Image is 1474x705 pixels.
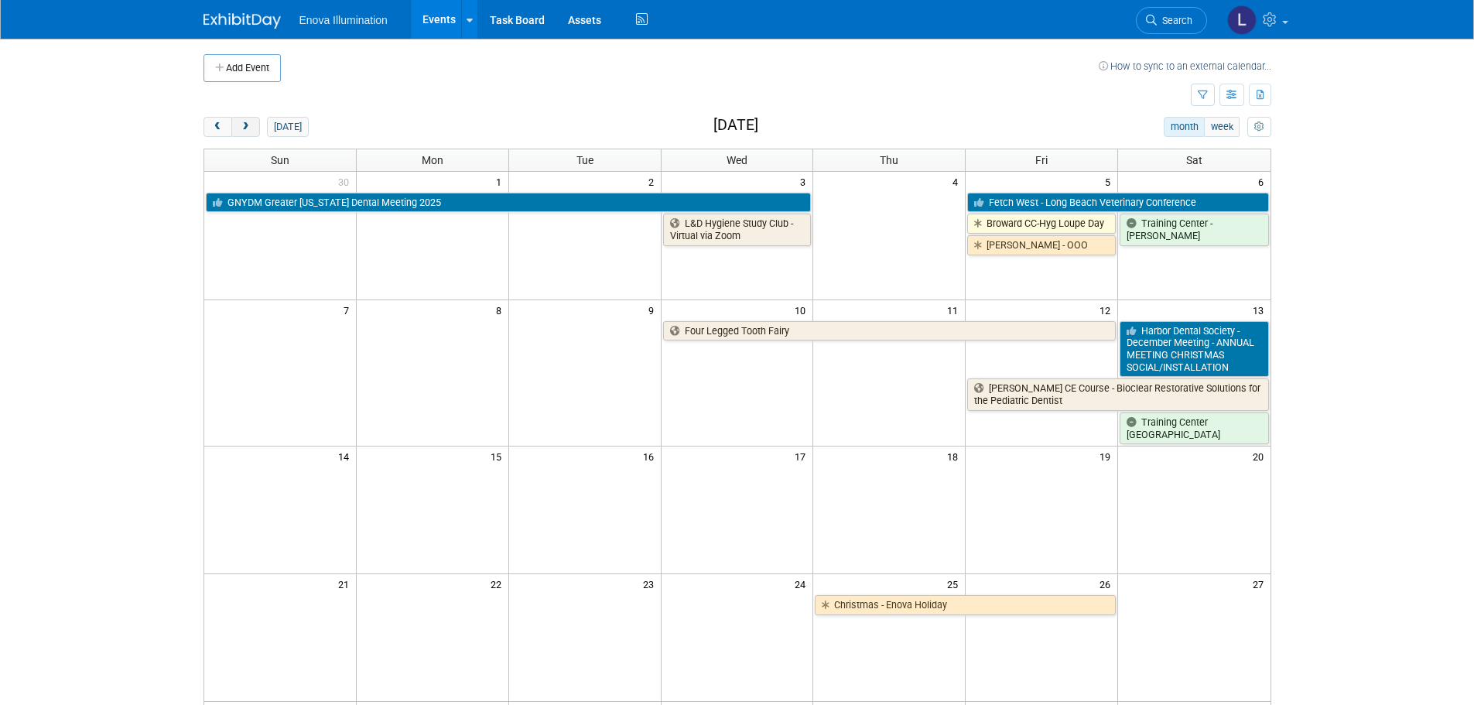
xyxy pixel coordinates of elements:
span: 30 [337,172,356,191]
span: 9 [647,300,661,320]
span: Sat [1186,154,1202,166]
button: month [1164,117,1205,137]
span: 1 [494,172,508,191]
button: Add Event [203,54,281,82]
span: 8 [494,300,508,320]
a: Training Center [GEOGRAPHIC_DATA] [1120,412,1268,444]
span: Search [1157,15,1192,26]
span: 18 [946,447,965,466]
button: week [1204,117,1240,137]
button: next [231,117,260,137]
a: Training Center - [PERSON_NAME] [1120,214,1268,245]
i: Personalize Calendar [1254,122,1264,132]
span: Mon [422,154,443,166]
img: Lucas Mlinarcik [1227,5,1257,35]
span: 21 [337,574,356,594]
span: 26 [1098,574,1117,594]
a: [PERSON_NAME] - OOO [967,235,1116,255]
span: 23 [641,574,661,594]
span: 20 [1251,447,1271,466]
a: Christmas - Enova Holiday [815,595,1116,615]
span: Wed [727,154,747,166]
span: 7 [342,300,356,320]
a: How to sync to an external calendar... [1099,60,1271,72]
span: 14 [337,447,356,466]
a: GNYDM Greater [US_STATE] Dental Meeting 2025 [206,193,812,213]
span: 6 [1257,172,1271,191]
a: L&D Hygiene Study Club - Virtual via Zoom [663,214,812,245]
span: 27 [1251,574,1271,594]
span: 19 [1098,447,1117,466]
span: 16 [641,447,661,466]
img: ExhibitDay [203,13,281,29]
span: 3 [799,172,812,191]
h2: [DATE] [713,117,758,134]
button: [DATE] [267,117,308,137]
span: 11 [946,300,965,320]
span: 12 [1098,300,1117,320]
span: Enova Illumination [299,14,388,26]
button: myCustomButton [1247,117,1271,137]
span: 17 [793,447,812,466]
span: 10 [793,300,812,320]
span: 4 [951,172,965,191]
a: Fetch West - Long Beach Veterinary Conference [967,193,1268,213]
span: 5 [1103,172,1117,191]
span: 13 [1251,300,1271,320]
span: 22 [489,574,508,594]
a: [PERSON_NAME] CE Course - Bioclear Restorative Solutions for the Pediatric Dentist [967,378,1268,410]
a: Four Legged Tooth Fairy [663,321,1117,341]
a: Broward CC-Hyg Loupe Day [967,214,1116,234]
span: Fri [1035,154,1048,166]
span: Thu [880,154,898,166]
span: 24 [793,574,812,594]
a: Search [1136,7,1207,34]
span: 15 [489,447,508,466]
button: prev [203,117,232,137]
a: Harbor Dental Society - December Meeting - ANNUAL MEETING CHRISTMAS SOCIAL/INSTALLATION [1120,321,1268,378]
span: Tue [576,154,593,166]
span: 2 [647,172,661,191]
span: Sun [271,154,289,166]
span: 25 [946,574,965,594]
